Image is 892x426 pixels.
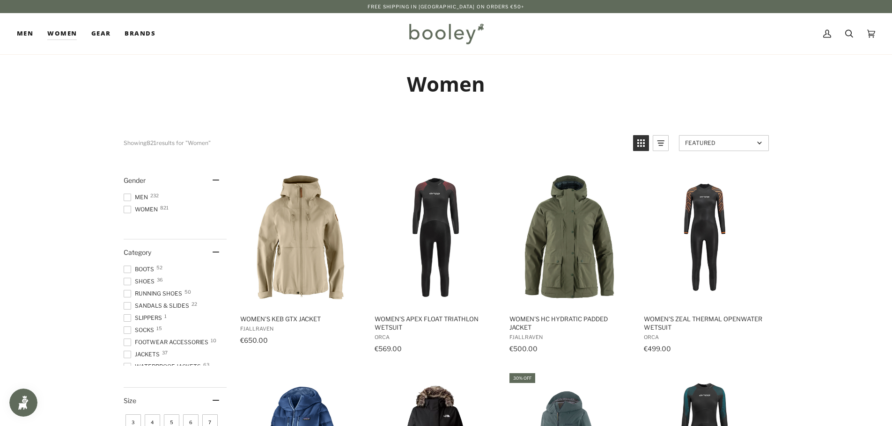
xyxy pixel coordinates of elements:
[156,326,162,331] span: 15
[17,29,33,38] span: Men
[653,135,669,151] a: View list mode
[47,29,77,38] span: Women
[124,338,211,347] span: Footwear Accessories
[508,167,632,356] a: Women's HC Hydratic Padded Jacket
[685,139,754,146] span: Featured
[124,277,157,286] span: Shoes
[124,397,136,404] span: Size
[150,193,159,198] span: 232
[644,315,765,332] span: Women's Zeal Thermal Openwater Wetsuit
[124,302,192,310] span: Sandals & Slides
[644,334,765,340] span: Orca
[375,334,496,340] span: Orca
[124,176,146,184] span: Gender
[124,326,157,334] span: Socks
[375,315,496,332] span: Women's Apex Float Triathlon Wetsuit
[124,135,626,151] div: Showing results for "Women"
[203,362,209,367] span: 63
[124,362,204,371] span: Waterproof Jackets
[240,315,361,323] span: Women's Keb GTX Jacket
[162,350,168,355] span: 37
[509,315,631,332] span: Women's HC Hydratic Padded Jacket
[405,20,487,47] img: Booley
[164,314,167,318] span: 1
[9,389,37,417] iframe: Button to open loyalty program pop-up
[184,289,191,294] span: 50
[642,167,767,356] a: Women's Zeal Thermal Openwater Wetsuit
[124,314,165,322] span: Slippers
[239,175,363,299] img: Fjallraven Women's Keb GTX Jacket Fossil - Booley Galway
[509,373,535,383] div: 30% off
[368,3,524,10] p: Free Shipping in [GEOGRAPHIC_DATA] on Orders €50+
[375,345,402,353] span: €569.00
[642,175,767,299] img: Orca Women's Zeal Thermal Openwater Wetsuit Black - Booley Galway
[124,265,157,274] span: Boots
[124,71,769,97] h1: Women
[373,167,497,356] a: Women's Apex Float Triathlon Wetsuit
[156,265,162,270] span: 52
[679,135,769,151] a: Sort options
[118,13,162,54] a: Brands
[84,13,118,54] a: Gear
[157,277,163,282] span: 36
[644,345,671,353] span: €499.00
[240,336,268,344] span: €650.00
[124,205,161,214] span: Women
[40,13,84,54] a: Women
[239,167,363,356] a: Women's Keb GTX Jacket
[509,345,538,353] span: €500.00
[124,193,151,202] span: Men
[509,334,631,340] span: Fjallraven
[633,135,649,151] a: View grid mode
[91,29,111,38] span: Gear
[160,205,169,210] span: 821
[211,338,216,343] span: 10
[124,350,162,359] span: Jackets
[125,29,155,38] span: Brands
[147,139,156,146] b: 821
[124,248,151,256] span: Category
[17,13,40,54] a: Men
[240,325,361,332] span: Fjallraven
[192,302,197,306] span: 22
[508,175,632,299] img: Fjallraven Women's HC Hydratic Padded Jacket Laurel Green - Booley Galway
[124,289,185,298] span: Running Shoes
